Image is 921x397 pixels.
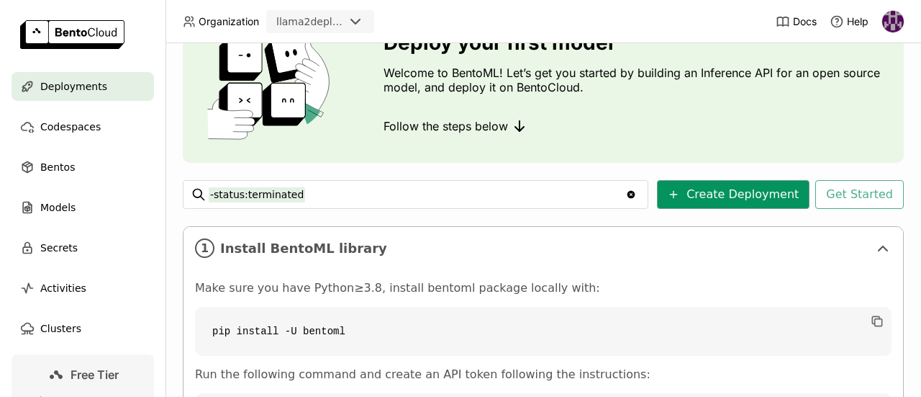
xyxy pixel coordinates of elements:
a: Clusters [12,314,154,343]
p: Run the following command and create an API token following the instructions: [195,367,891,382]
span: Models [40,199,76,216]
a: Codespaces [12,112,154,141]
span: Secrets [40,239,78,257]
a: Deployments [12,72,154,101]
span: Free Tier [71,367,119,382]
a: Secrets [12,233,154,262]
button: Get Started [815,180,904,209]
span: Help [847,15,868,28]
a: Activities [12,274,154,303]
i: 1 [195,238,214,258]
span: Clusters [40,320,81,337]
span: Follow the steps below [384,119,508,133]
p: Welcome to BentoML! Let’s get you started by building an Inference API for an open source model, ... [384,66,892,94]
input: Search [209,183,625,206]
span: Deployments [40,78,107,95]
h3: Deploy your first model [384,31,892,54]
a: Bentos [12,153,154,182]
div: 1Install BentoML library [183,227,903,269]
code: pip install -U bentoml [195,307,891,356]
span: Activities [40,280,86,297]
span: Bentos [40,159,75,176]
span: Docs [793,15,817,28]
img: cover onboarding [194,32,349,140]
img: Nouman Usman [882,11,904,32]
div: llama2deployment [276,14,344,29]
svg: Clear value [625,189,637,200]
span: Install BentoML library [220,241,868,257]
div: Help [830,14,868,29]
a: Docs [776,14,817,29]
p: Make sure you have Python≥3.8, install bentoml package locally with: [195,281,891,295]
a: Models [12,193,154,222]
span: Organization [199,15,259,28]
button: Create Deployment [657,180,809,209]
input: Selected llama2deployment. [345,15,347,30]
span: Codespaces [40,118,101,135]
img: logo [20,20,124,49]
